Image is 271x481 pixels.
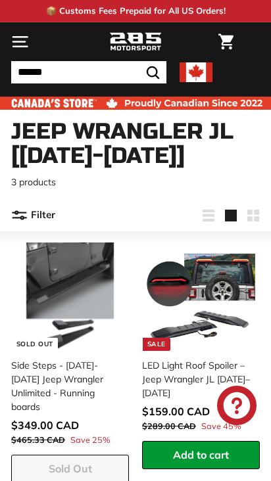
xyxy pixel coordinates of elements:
[49,462,92,475] span: Sold Out
[143,338,170,351] div: Sale
[46,5,226,18] p: 📦 Customs Fees Prepaid for All US Orders!
[11,200,55,231] button: Filter
[173,448,229,461] span: Add to cart
[142,441,260,469] button: Add to cart
[142,238,260,441] a: Sale LED Light Roof Spoiler – Jeep Wrangler JL [DATE]–[DATE] Save 45%
[201,420,241,432] span: Save 45%
[142,359,252,400] div: LED Light Roof Spoiler – Jeep Wrangler JL [DATE]–[DATE]
[11,359,121,414] div: Side Steps - [DATE]-[DATE] Jeep Wrangler Unlimited - Running boards
[11,434,65,445] span: $465.33 CAD
[11,238,129,455] a: Sold Out Side Steps - [DATE]-[DATE] Jeep Wrangler Unlimited - Running boards Save 25%
[11,120,260,169] h1: Jeep Wrangler JL [[DATE]-[DATE]]
[213,386,260,428] inbox-online-store-chat: Shopify online store chat
[70,434,111,446] span: Save 25%
[212,23,240,60] a: Cart
[12,338,58,351] div: Sold Out
[142,405,210,418] span: $159.00 CAD
[109,31,162,53] img: Logo_285_Motorsport_areodynamics_components
[11,419,79,432] span: $349.00 CAD
[11,175,260,189] p: 3 products
[142,421,196,431] span: $289.00 CAD
[11,61,166,83] input: Search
